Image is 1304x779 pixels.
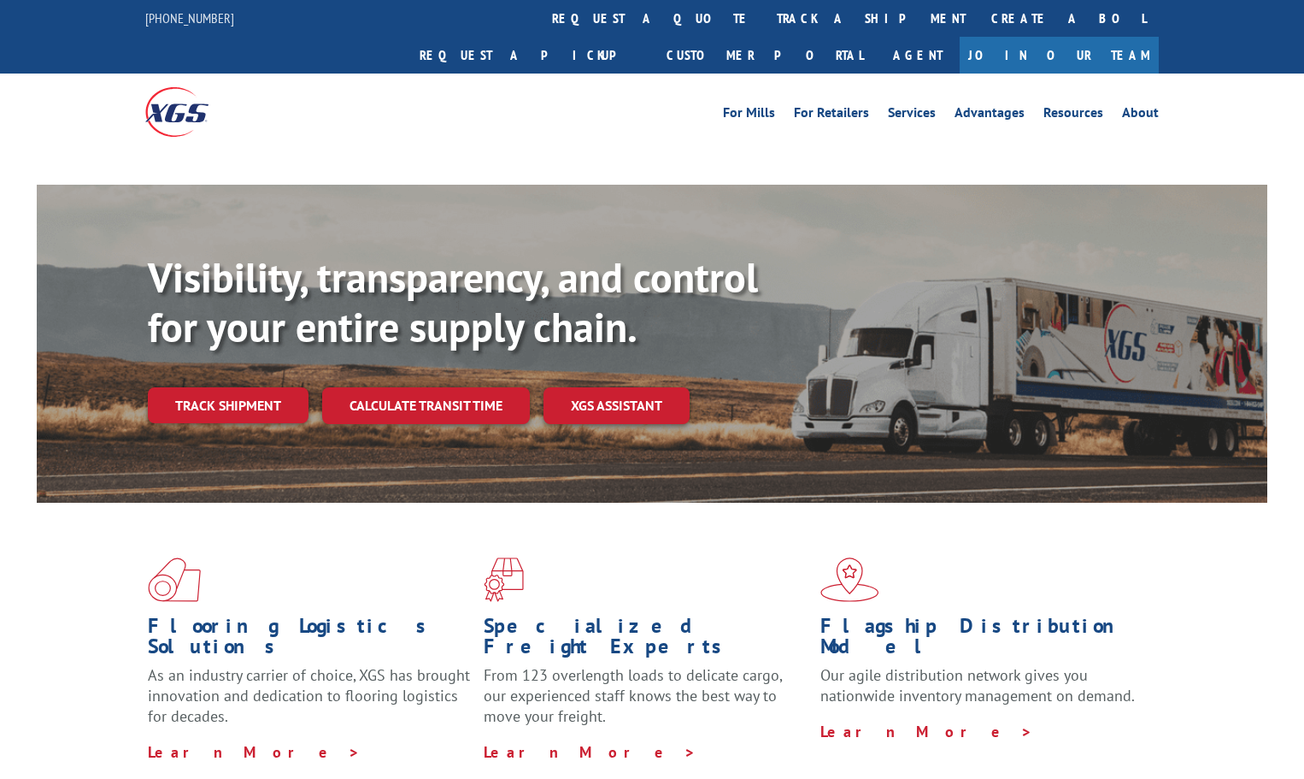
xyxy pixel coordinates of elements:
[820,616,1143,665] h1: Flagship Distribution Model
[148,558,201,602] img: xgs-icon-total-supply-chain-intelligence-red
[148,616,471,665] h1: Flooring Logistics Solutions
[723,106,775,125] a: For Mills
[148,387,308,423] a: Track shipment
[794,106,869,125] a: For Retailers
[543,387,690,424] a: XGS ASSISTANT
[407,37,654,74] a: Request a pickup
[1122,106,1159,125] a: About
[484,742,696,762] a: Learn More >
[148,665,470,726] span: As an industry carrier of choice, XGS has brought innovation and dedication to flooring logistics...
[484,665,807,741] p: From 123 overlength loads to delicate cargo, our experienced staff knows the best way to move you...
[820,722,1033,741] a: Learn More >
[1043,106,1103,125] a: Resources
[955,106,1025,125] a: Advantages
[484,558,524,602] img: xgs-icon-focused-on-flooring-red
[145,9,234,27] a: [PHONE_NUMBER]
[888,106,936,125] a: Services
[960,37,1159,74] a: Join Our Team
[876,37,960,74] a: Agent
[484,616,807,665] h1: Specialized Freight Experts
[820,665,1135,705] span: Our agile distribution network gives you nationwide inventory management on demand.
[148,742,361,762] a: Learn More >
[322,387,530,424] a: Calculate transit time
[148,251,758,353] b: Visibility, transparency, and control for your entire supply chain.
[820,558,879,602] img: xgs-icon-flagship-distribution-model-red
[654,37,876,74] a: Customer Portal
